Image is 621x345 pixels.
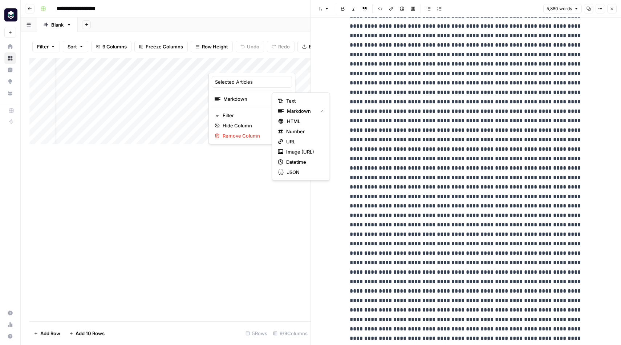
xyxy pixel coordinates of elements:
[286,128,321,135] span: Number
[223,95,279,103] span: Markdown
[287,107,314,115] span: Markdown
[287,118,321,125] span: HTML
[287,168,321,176] span: JSON
[286,158,321,166] span: Datetime
[286,97,321,104] span: Text
[286,138,321,145] span: URL
[286,148,321,155] span: Image (URL)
